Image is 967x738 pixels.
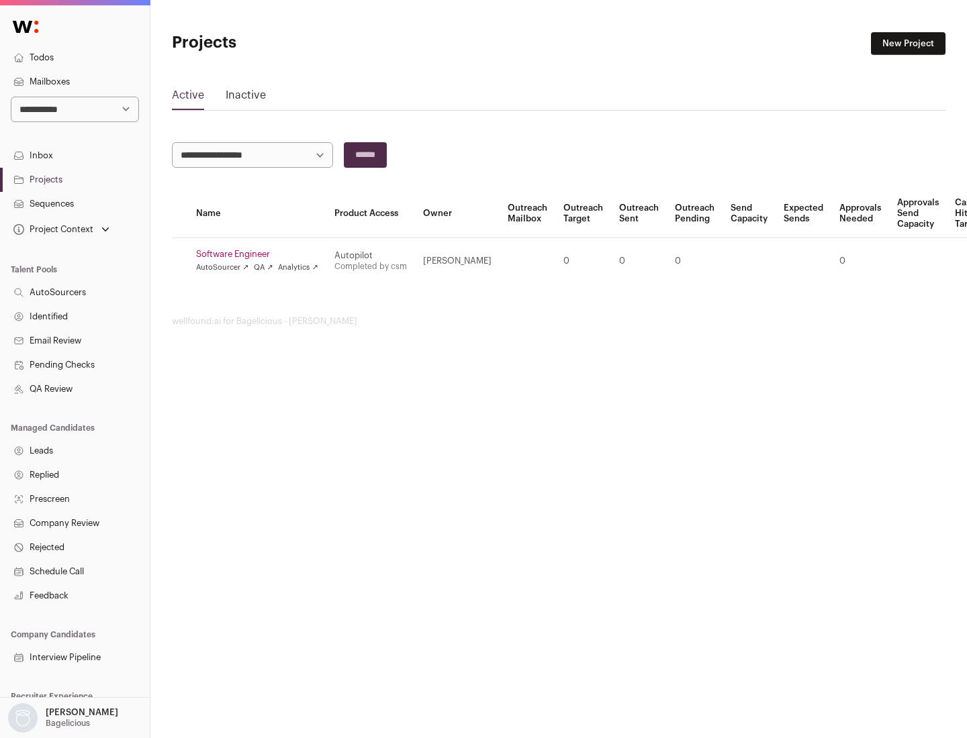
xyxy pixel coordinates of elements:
[334,250,407,261] div: Autopilot
[555,238,611,284] td: 0
[5,703,121,733] button: Open dropdown
[415,189,500,238] th: Owner
[611,189,667,238] th: Outreach Sent
[776,189,831,238] th: Expected Sends
[226,87,266,109] a: Inactive
[172,87,204,109] a: Active
[871,32,946,55] a: New Project
[667,189,723,238] th: Outreach Pending
[611,238,667,284] td: 0
[46,718,90,729] p: Bagelicious
[667,238,723,284] td: 0
[831,238,889,284] td: 0
[188,189,326,238] th: Name
[500,189,555,238] th: Outreach Mailbox
[889,189,947,238] th: Approvals Send Capacity
[278,262,318,273] a: Analytics ↗
[196,262,248,273] a: AutoSourcer ↗
[555,189,611,238] th: Outreach Target
[11,220,112,239] button: Open dropdown
[831,189,889,238] th: Approvals Needed
[415,238,500,284] td: [PERSON_NAME]
[326,189,415,238] th: Product Access
[11,224,93,235] div: Project Context
[46,707,118,718] p: [PERSON_NAME]
[8,703,38,733] img: nopic.png
[254,262,273,273] a: QA ↗
[5,13,46,40] img: Wellfound
[196,249,318,260] a: Software Engineer
[334,262,407,270] a: Completed by csm
[723,189,776,238] th: Send Capacity
[172,316,946,327] footer: wellfound:ai for Bagelicious - [PERSON_NAME]
[172,32,430,54] h1: Projects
